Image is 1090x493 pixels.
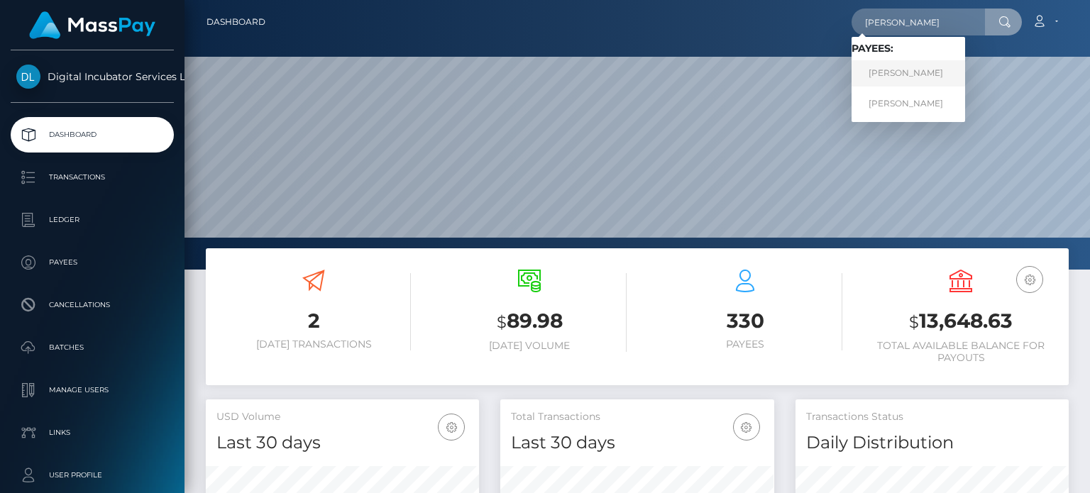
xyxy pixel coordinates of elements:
[806,431,1058,455] h4: Daily Distribution
[648,338,842,350] h6: Payees
[11,415,174,450] a: Links
[216,431,468,455] h4: Last 30 days
[16,294,168,316] p: Cancellations
[216,307,411,335] h3: 2
[806,410,1058,424] h5: Transactions Status
[29,11,155,39] img: MassPay Logo
[511,410,763,424] h5: Total Transactions
[16,337,168,358] p: Batches
[852,60,965,87] a: [PERSON_NAME]
[11,160,174,195] a: Transactions
[11,458,174,493] a: User Profile
[216,338,411,350] h6: [DATE] Transactions
[207,7,265,37] a: Dashboard
[852,9,985,35] input: Search...
[497,312,507,332] small: $
[648,307,842,335] h3: 330
[16,209,168,231] p: Ledger
[11,117,174,153] a: Dashboard
[11,245,174,280] a: Payees
[11,287,174,323] a: Cancellations
[852,43,965,55] h6: Payees:
[11,202,174,238] a: Ledger
[16,65,40,89] img: Digital Incubator Services Limited
[432,340,627,352] h6: [DATE] Volume
[864,307,1058,336] h3: 13,648.63
[852,90,965,116] a: [PERSON_NAME]
[16,124,168,145] p: Dashboard
[216,410,468,424] h5: USD Volume
[11,70,174,83] span: Digital Incubator Services Limited
[511,431,763,455] h4: Last 30 days
[16,380,168,401] p: Manage Users
[11,330,174,365] a: Batches
[16,167,168,188] p: Transactions
[909,312,919,332] small: $
[864,340,1058,364] h6: Total Available Balance for Payouts
[16,465,168,486] p: User Profile
[16,252,168,273] p: Payees
[432,307,627,336] h3: 89.98
[16,422,168,443] p: Links
[11,372,174,408] a: Manage Users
